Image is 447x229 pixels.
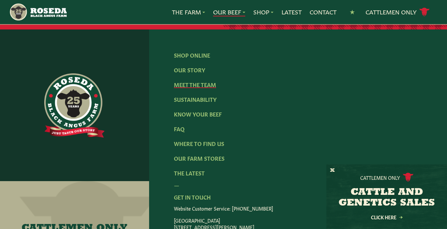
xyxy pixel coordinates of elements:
a: Cattlemen Only [366,6,430,18]
a: Click Here [357,215,417,219]
a: Where To Find Us [174,140,224,147]
a: Our Story [174,66,205,73]
h3: CATTLE AND GENETICS SALES [335,187,439,209]
a: Shop Online [174,51,210,59]
p: Website Customer Service: [PHONE_NUMBER] [174,205,422,212]
a: Know Your Beef [174,110,222,118]
a: The Farm [172,8,205,16]
a: Contact [310,8,336,16]
div: — [174,181,422,189]
img: https://roseda.com/wp-content/uploads/2021/06/roseda-25-full@2x.png [44,73,105,138]
a: Latest [281,8,302,16]
a: Our Farm Stores [174,154,225,162]
a: Our Beef [213,8,245,16]
p: Cattlemen Only [360,174,400,181]
a: Meet The Team [174,81,216,88]
a: The Latest [174,169,205,176]
img: https://roseda.com/wp-content/uploads/2021/05/roseda-25-header.png [9,3,67,21]
a: Shop [253,8,273,16]
button: X [330,167,335,174]
a: Sustainability [174,95,216,103]
img: cattle-icon.svg [403,173,413,182]
a: FAQ [174,125,185,132]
